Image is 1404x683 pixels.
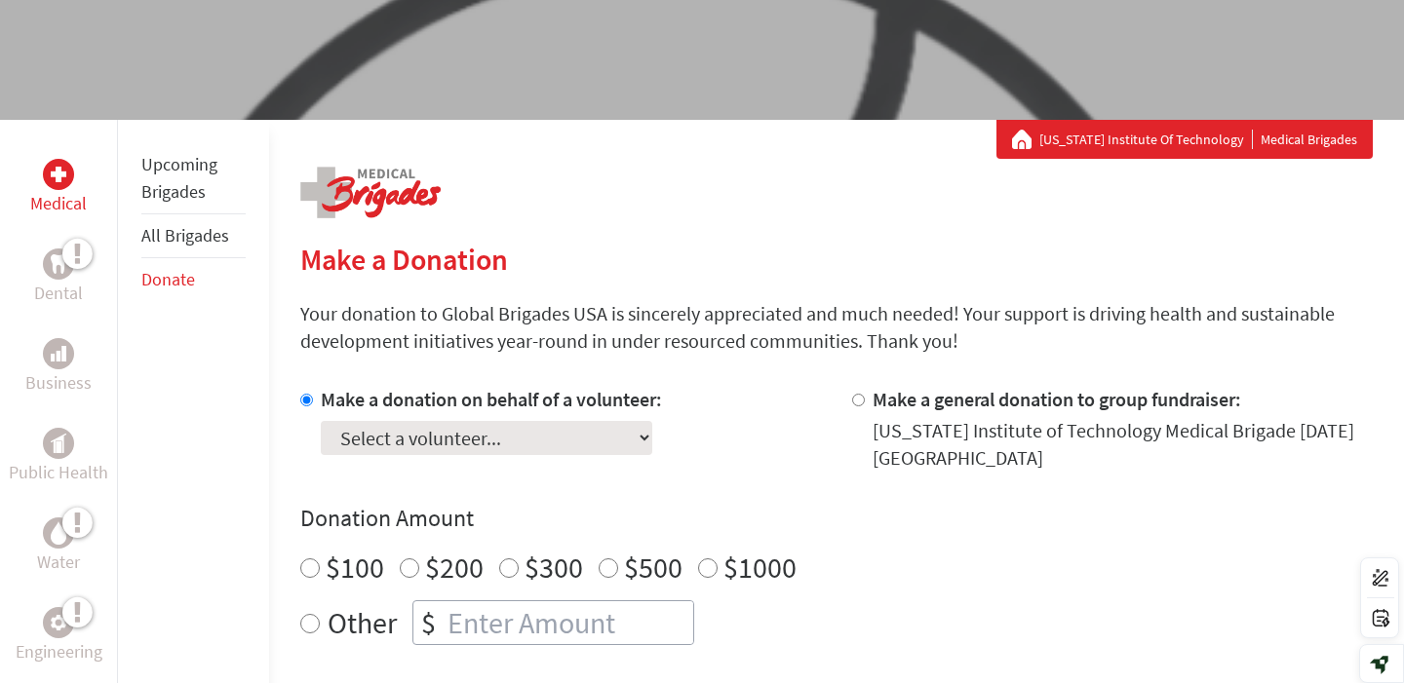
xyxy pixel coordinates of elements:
[51,346,66,361] img: Business
[34,280,83,307] p: Dental
[321,387,662,411] label: Make a donation on behalf of a volunteer:
[300,242,1373,277] h2: Make a Donation
[326,549,384,586] label: $100
[300,503,1373,534] h4: Donation Amount
[51,434,66,453] img: Public Health
[51,167,66,182] img: Medical
[43,338,74,369] div: Business
[30,159,87,217] a: MedicalMedical
[413,601,444,644] div: $
[16,638,102,665] p: Engineering
[43,159,74,190] div: Medical
[51,254,66,273] img: Dental
[141,258,246,301] li: Donate
[51,615,66,630] img: Engineering
[25,369,92,397] p: Business
[300,167,441,218] img: logo-medical.png
[37,517,80,576] a: WaterWater
[328,600,397,645] label: Other
[873,387,1241,411] label: Make a general donation to group fundraiser:
[43,428,74,459] div: Public Health
[1012,130,1357,149] div: Medical Brigades
[141,268,195,290] a: Donate
[51,521,66,544] img: Water
[873,417,1373,472] div: [US_STATE] Institute of Technology Medical Brigade [DATE] [GEOGRAPHIC_DATA]
[1039,130,1253,149] a: [US_STATE] Institute Of Technology
[300,300,1373,355] p: Your donation to Global Brigades USA is sincerely appreciated and much needed! Your support is dr...
[25,338,92,397] a: BusinessBusiness
[43,607,74,638] div: Engineering
[9,459,108,486] p: Public Health
[30,190,87,217] p: Medical
[444,601,693,644] input: Enter Amount
[43,517,74,549] div: Water
[16,607,102,665] a: EngineeringEngineering
[9,428,108,486] a: Public HealthPublic Health
[141,224,229,247] a: All Brigades
[141,153,217,203] a: Upcoming Brigades
[425,549,484,586] label: $200
[141,143,246,214] li: Upcoming Brigades
[34,248,83,307] a: DentalDental
[43,248,74,280] div: Dental
[141,214,246,258] li: All Brigades
[37,549,80,576] p: Water
[624,549,682,586] label: $500
[525,549,583,586] label: $300
[723,549,797,586] label: $1000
